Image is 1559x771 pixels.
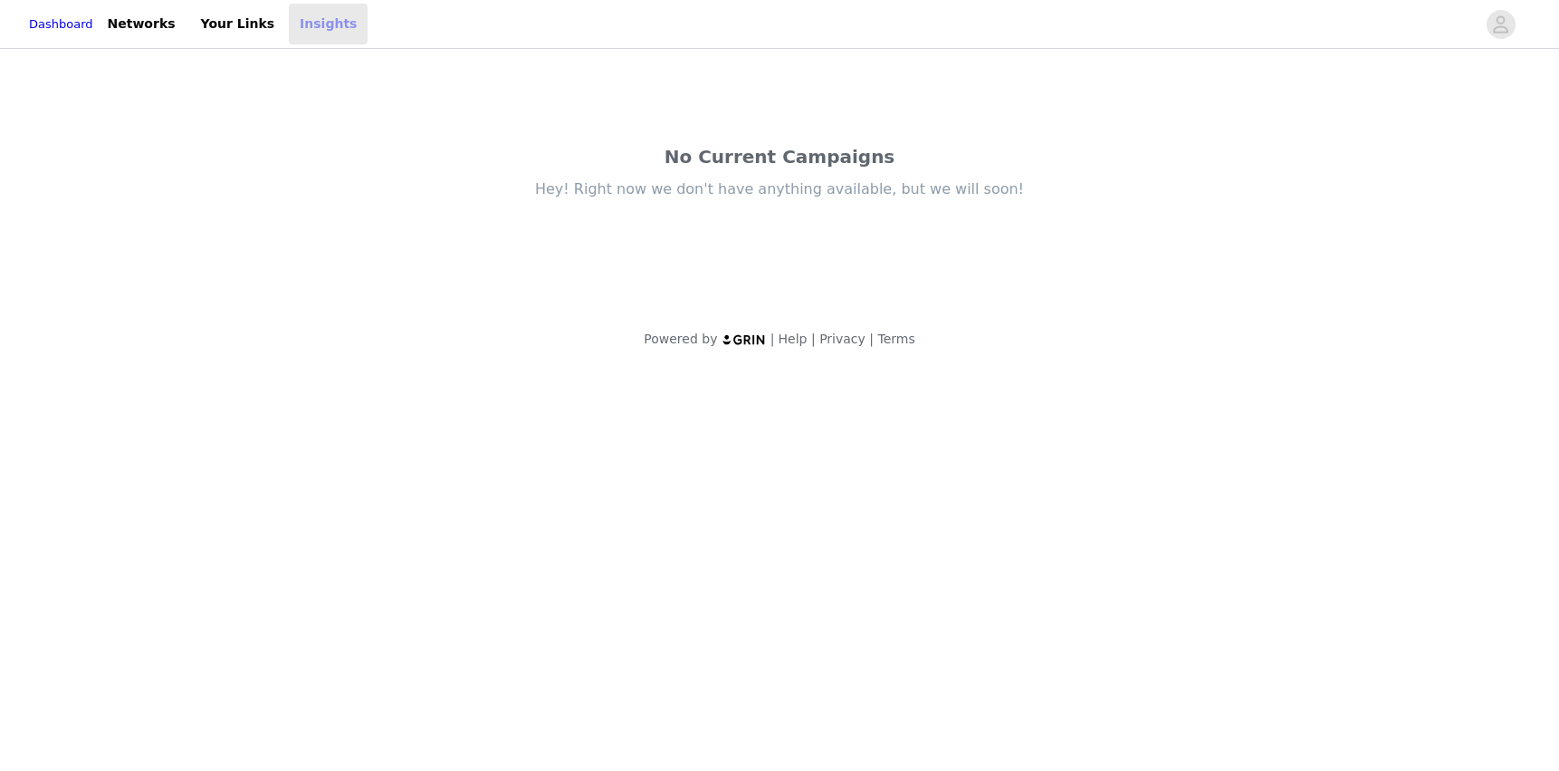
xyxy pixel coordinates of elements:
[1492,10,1509,39] div: avatar
[399,179,1160,199] div: Hey! Right now we don't have anything available, but we will soon!
[770,332,775,346] span: |
[819,332,866,346] a: Privacy
[779,332,808,346] a: Help
[869,332,874,346] span: |
[29,15,93,34] a: Dashboard
[97,4,187,44] a: Networks
[877,332,914,346] a: Terms
[399,143,1160,170] div: No Current Campaigns
[811,332,816,346] span: |
[722,333,767,345] img: logo
[190,4,286,44] a: Your Links
[644,332,717,346] span: Powered by
[289,4,368,44] a: Insights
